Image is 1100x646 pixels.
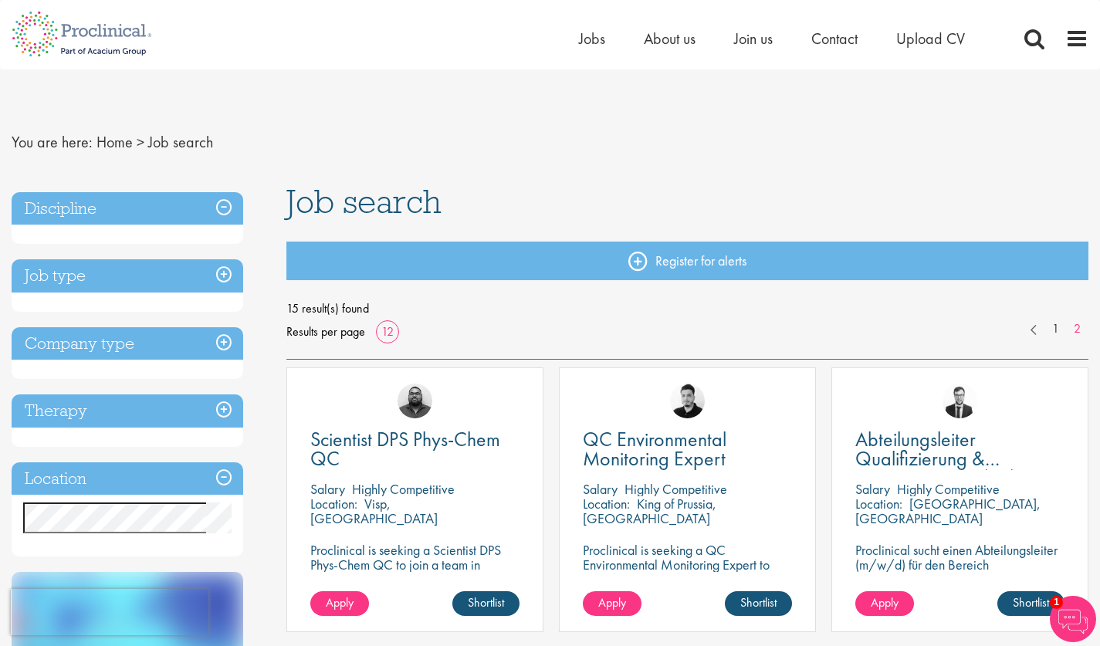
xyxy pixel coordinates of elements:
[855,543,1064,631] p: Proclinical sucht einen Abteilungsleiter (m/w/d) für den Bereich Qualifizierung zur Verstärkung d...
[286,320,365,343] span: Results per page
[1044,320,1067,338] a: 1
[12,394,243,428] h3: Therapy
[286,297,1088,320] span: 15 result(s) found
[310,591,369,616] a: Apply
[855,591,914,616] a: Apply
[148,132,213,152] span: Job search
[326,594,354,610] span: Apply
[897,480,1000,498] p: Highly Competitive
[598,594,626,610] span: Apply
[583,495,716,527] p: King of Prussia, [GEOGRAPHIC_DATA]
[310,543,520,587] p: Proclinical is seeking a Scientist DPS Phys-Chem QC to join a team in [GEOGRAPHIC_DATA]
[11,589,208,635] iframe: reCAPTCHA
[1066,320,1088,338] a: 2
[855,495,902,512] span: Location:
[644,29,696,49] a: About us
[583,430,792,468] a: QC Environmental Monitoring Expert
[12,327,243,360] h3: Company type
[624,480,727,498] p: Highly Competitive
[12,462,243,495] h3: Location
[310,480,345,498] span: Salary
[286,242,1088,280] a: Register for alerts
[855,480,890,498] span: Salary
[583,426,726,472] span: QC Environmental Monitoring Expert
[896,29,965,49] a: Upload CV
[855,426,1030,491] span: Abteilungsleiter Qualifizierung & Kalibrierung (m/w/d)
[855,430,1064,468] a: Abteilungsleiter Qualifizierung & Kalibrierung (m/w/d)
[997,591,1064,616] a: Shortlist
[670,384,705,418] img: Anderson Maldonado
[310,495,438,527] p: Visp, [GEOGRAPHIC_DATA]
[310,426,500,472] span: Scientist DPS Phys-Chem QC
[376,323,399,340] a: 12
[583,480,618,498] span: Salary
[137,132,144,152] span: >
[871,594,899,610] span: Apply
[352,480,455,498] p: Highly Competitive
[1050,596,1096,642] img: Chatbot
[583,591,641,616] a: Apply
[734,29,773,49] a: Join us
[725,591,792,616] a: Shortlist
[583,495,630,512] span: Location:
[96,132,133,152] a: breadcrumb link
[811,29,858,49] a: Contact
[12,132,93,152] span: You are here:
[310,430,520,468] a: Scientist DPS Phys-Chem QC
[12,259,243,293] h3: Job type
[855,495,1041,527] p: [GEOGRAPHIC_DATA], [GEOGRAPHIC_DATA]
[286,181,442,222] span: Job search
[398,384,432,418] img: Ashley Bennett
[12,192,243,225] h3: Discipline
[1050,596,1063,609] span: 1
[943,384,977,418] img: Antoine Mortiaux
[579,29,605,49] a: Jobs
[583,543,792,601] p: Proclinical is seeking a QC Environmental Monitoring Expert to support quality control operations...
[452,591,520,616] a: Shortlist
[310,495,357,512] span: Location:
